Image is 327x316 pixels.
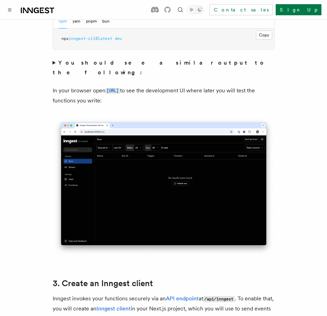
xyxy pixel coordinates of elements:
button: Toggle dark mode [187,6,204,14]
code: /api/inngest [203,296,235,302]
a: Inngest client [96,305,131,312]
button: Copy [256,31,272,40]
span: dev [115,36,122,41]
a: Sign Up [276,4,321,15]
code: [URL] [105,88,120,94]
button: pnpm [86,14,97,28]
button: npm [59,14,67,28]
button: yarn [72,14,80,28]
strong: You should see a similar output to the following: [53,59,266,76]
p: In your browser open to see the development UI where later you will test the functions you write: [53,86,275,106]
a: Contact sales [209,4,273,15]
a: API endpoint [166,295,199,302]
span: npx [61,36,69,41]
a: 3. Create an Inngest client [53,278,153,288]
summary: You should see a similar output to the following: [53,58,275,77]
button: bun [102,14,110,28]
span: inngest-cli@latest [69,36,112,41]
a: [URL] [105,87,120,94]
img: Inngest Dev Server's 'Runs' tab with no data [53,117,275,256]
button: Toggle navigation [6,6,14,14]
button: Find something... [176,6,184,14]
